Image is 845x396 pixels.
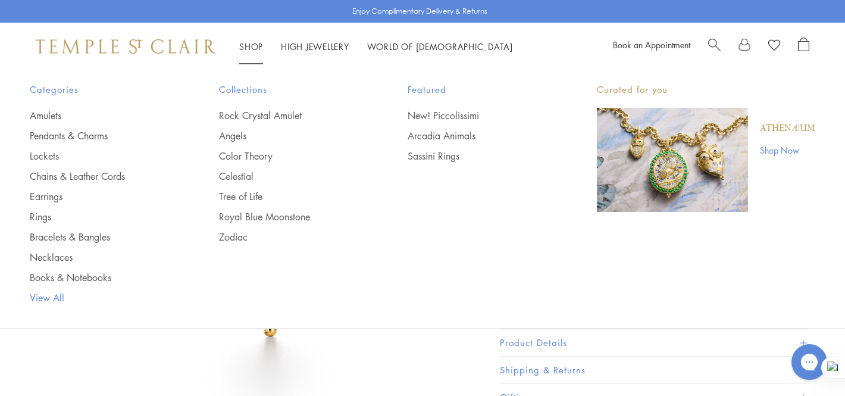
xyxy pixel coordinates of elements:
a: Zodiac [219,230,361,244]
nav: Main navigation [239,39,513,54]
button: Shipping & Returns [500,357,809,383]
a: Lockets [30,149,171,163]
a: Athenæum [760,122,815,135]
a: High JewelleryHigh Jewellery [281,40,349,52]
a: Rock Crystal Amulet [219,109,361,122]
p: Enjoy Complimentary Delivery & Returns [352,5,487,17]
a: Books & Notebooks [30,271,171,284]
a: Book an Appointment [613,39,690,51]
p: Curated for you [597,82,815,97]
a: Angels [219,129,361,142]
a: Open Shopping Bag [798,38,809,55]
a: Chains & Leather Cords [30,170,171,183]
img: Temple St. Clair [36,39,215,54]
button: Product Details [500,329,809,356]
a: Pendants & Charms [30,129,171,142]
a: New! Piccolissimi [408,109,549,122]
a: Sassini Rings [408,149,549,163]
a: Arcadia Animals [408,129,549,142]
a: Celestial [219,170,361,183]
a: View Wishlist [768,38,780,55]
a: View All [30,291,171,304]
a: Bracelets & Bangles [30,230,171,244]
span: Collections [219,82,361,97]
a: Shop Now [760,144,815,157]
span: Categories [30,82,171,97]
iframe: Gorgias live chat messenger [785,340,833,384]
span: Featured [408,82,549,97]
a: Rings [30,210,171,223]
a: Earrings [30,190,171,203]
a: Search [708,38,721,55]
a: ShopShop [239,40,263,52]
a: Necklaces [30,251,171,264]
a: Tree of Life [219,190,361,203]
a: Royal Blue Moonstone [219,210,361,223]
a: Amulets [30,109,171,122]
a: Color Theory [219,149,361,163]
a: World of [DEMOGRAPHIC_DATA]World of [DEMOGRAPHIC_DATA] [367,40,513,52]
